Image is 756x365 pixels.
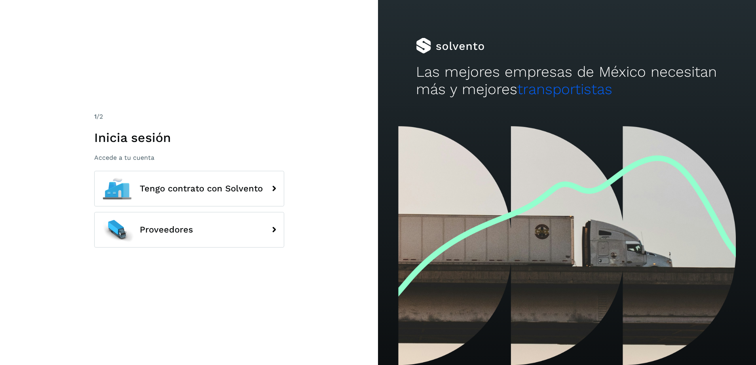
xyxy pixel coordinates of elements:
[94,212,284,248] button: Proveedores
[94,130,284,145] h1: Inicia sesión
[94,171,284,206] button: Tengo contrato con Solvento
[416,63,718,98] h2: Las mejores empresas de México necesitan más y mejores
[94,112,284,121] div: /2
[140,225,193,235] span: Proveedores
[140,184,263,193] span: Tengo contrato con Solvento
[517,81,612,98] span: transportistas
[94,113,97,120] span: 1
[94,154,284,161] p: Accede a tu cuenta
